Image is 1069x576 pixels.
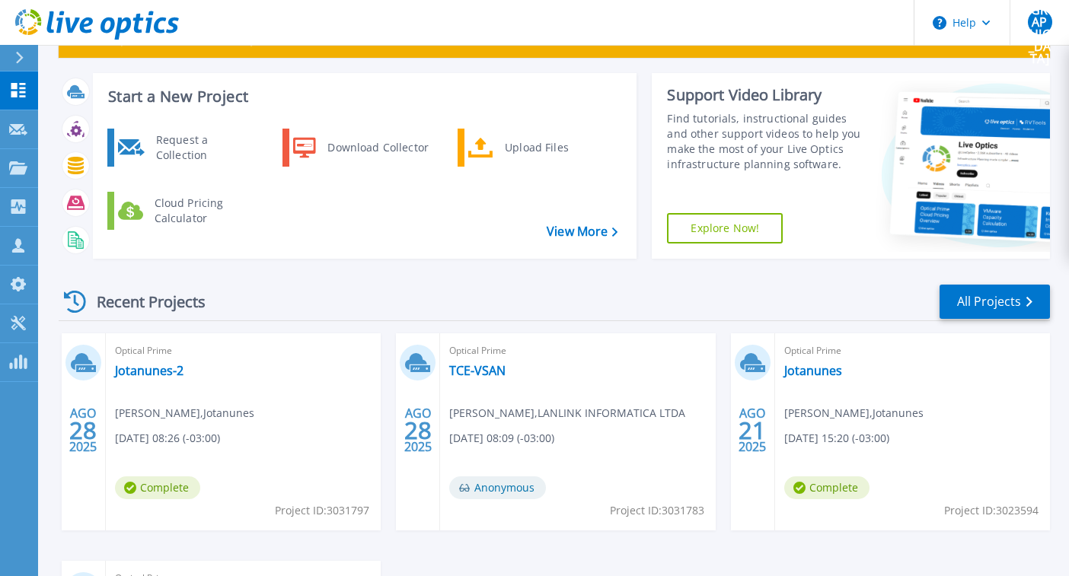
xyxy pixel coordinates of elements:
[667,85,866,105] div: Support Video Library
[69,424,97,437] span: 28
[449,342,706,359] span: Optical Prime
[320,132,435,163] div: Download Collector
[739,424,766,437] span: 21
[115,363,183,378] a: Jotanunes-2
[59,283,226,320] div: Recent Projects
[784,363,842,378] a: Jotanunes
[738,403,767,458] div: AGO 2025
[404,403,432,458] div: AGO 2025
[148,132,260,163] div: Request a Collection
[449,476,546,499] span: Anonymous
[69,403,97,458] div: AGO 2025
[108,88,617,105] h3: Start a New Project
[404,424,432,437] span: 28
[497,132,610,163] div: Upload Files
[115,430,220,447] span: [DATE] 08:26 (-03:00)
[458,129,614,167] a: Upload Files
[784,405,924,422] span: [PERSON_NAME] , Jotanunes
[944,502,1039,519] span: Project ID: 3023594
[784,342,1041,359] span: Optical Prime
[449,430,554,447] span: [DATE] 08:09 (-03:00)
[115,476,200,499] span: Complete
[667,111,866,172] div: Find tutorials, instructional guides and other support videos to help you make the most of your L...
[784,476,870,499] span: Complete
[107,129,263,167] a: Request a Collection
[940,285,1050,319] a: All Projects
[547,224,617,239] a: View More
[610,502,704,519] span: Project ID: 3031783
[115,342,372,359] span: Optical Prime
[667,213,783,243] a: Explore Now!
[784,430,889,447] span: [DATE] 15:20 (-03:00)
[282,129,439,167] a: Download Collector
[113,21,1038,46] p: Scheduled Maintenance [DATE][DATE]: No disruption is expected during the maintenance window. In t...
[147,196,260,226] div: Cloud Pricing Calculator
[275,502,369,519] span: Project ID: 3031797
[107,192,263,230] a: Cloud Pricing Calculator
[115,405,254,422] span: [PERSON_NAME] , Jotanunes
[449,363,506,378] a: TCE-VSAN
[449,405,685,422] span: [PERSON_NAME] , LANLINK INFORMATICA LTDA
